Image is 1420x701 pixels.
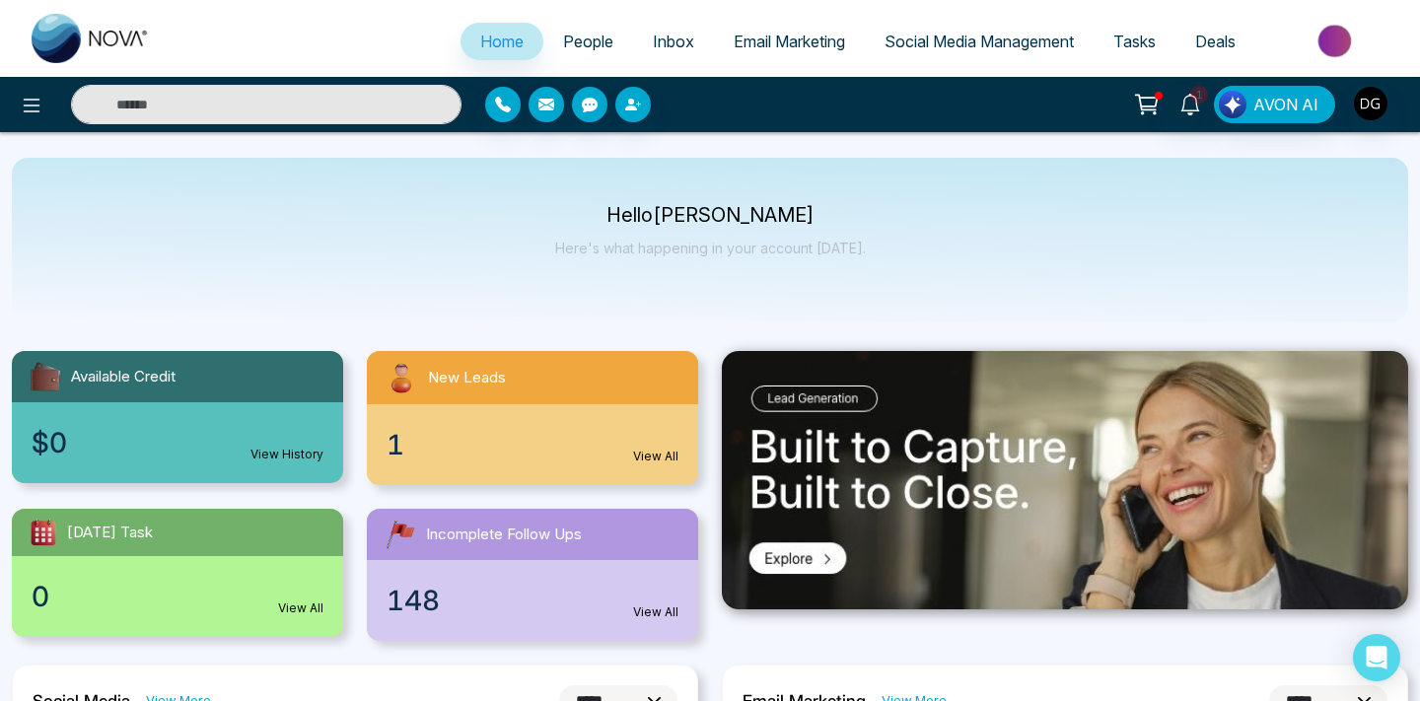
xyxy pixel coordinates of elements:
a: View History [250,446,323,463]
img: availableCredit.svg [28,359,63,394]
img: newLeads.svg [383,359,420,396]
a: Inbox [633,23,714,60]
a: New Leads1View All [355,351,710,485]
img: todayTask.svg [28,517,59,548]
a: Home [461,23,543,60]
span: [DATE] Task [67,522,153,544]
a: Incomplete Follow Ups148View All [355,509,710,641]
a: People [543,23,633,60]
img: . [722,351,1408,609]
p: Hello [PERSON_NAME] [555,207,866,224]
span: Home [480,32,524,51]
span: 1 [387,424,404,465]
a: View All [633,603,678,621]
a: Social Media Management [865,23,1094,60]
span: Email Marketing [734,32,845,51]
span: New Leads [428,367,506,389]
span: 148 [387,580,440,621]
span: 0 [32,576,49,617]
a: View All [278,599,323,617]
span: Tasks [1113,32,1156,51]
a: View All [633,448,678,465]
p: Here's what happening in your account [DATE]. [555,240,866,256]
span: Deals [1195,32,1236,51]
img: User Avatar [1354,87,1387,120]
img: followUps.svg [383,517,418,552]
span: Inbox [653,32,694,51]
span: AVON AI [1253,93,1318,116]
button: AVON AI [1214,86,1335,123]
span: People [563,32,613,51]
a: Email Marketing [714,23,865,60]
a: Tasks [1094,23,1175,60]
img: Lead Flow [1219,91,1246,118]
img: Nova CRM Logo [32,14,150,63]
span: 1 [1190,86,1208,104]
span: $0 [32,422,67,463]
a: 1 [1167,86,1214,120]
span: Available Credit [71,366,176,388]
span: Incomplete Follow Ups [426,524,582,546]
a: Deals [1175,23,1255,60]
img: Market-place.gif [1265,19,1408,63]
div: Open Intercom Messenger [1353,634,1400,681]
span: Social Media Management [885,32,1074,51]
